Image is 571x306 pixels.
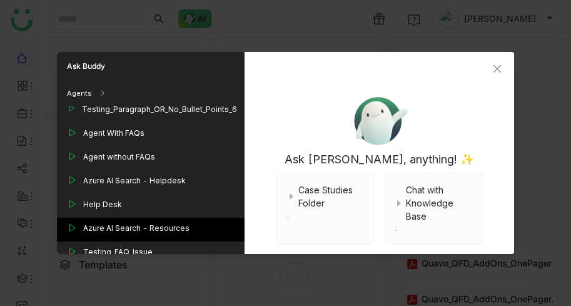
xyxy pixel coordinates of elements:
[347,91,411,151] img: ask-buddy.svg
[67,128,77,138] img: play_outline.svg
[298,183,363,210] span: Case Studies Folder
[67,223,77,233] img: play_outline.svg
[67,88,92,99] div: Agents
[67,151,77,161] img: play_outline.svg
[395,223,471,234] div: .
[83,199,122,210] div: Help Desk
[67,175,77,185] img: play_outline.svg
[67,199,77,209] img: play_outline.svg
[480,52,514,86] button: Close
[82,104,237,115] div: Testing_Paragraph_OR_No_Bullet_Points_6
[83,128,144,139] div: Agent With FAQs
[83,151,155,163] div: Agent without FAQs
[57,52,245,81] div: Ask Buddy
[287,210,363,221] div: .
[57,81,245,106] div: Agents
[83,247,153,258] div: Testing_FAQ_Issue
[406,183,471,223] span: Chat with Knowledge Base
[67,247,77,257] img: play_outline.svg
[285,151,474,168] p: Ask [PERSON_NAME], anything! ✨
[83,175,186,186] div: Azure AI Search - Helpdesk
[67,104,76,113] img: play_outline.svg
[83,223,189,234] div: Azure AI Search - Resources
